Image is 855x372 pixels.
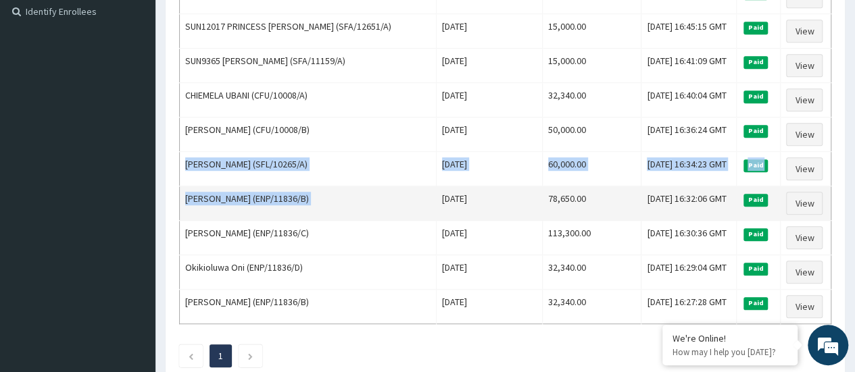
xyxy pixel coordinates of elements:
[436,221,543,255] td: [DATE]
[436,117,543,152] td: [DATE]
[641,152,737,186] td: [DATE] 16:34:23 GMT
[436,14,543,49] td: [DATE]
[436,186,543,221] td: [DATE]
[543,49,641,83] td: 15,000.00
[70,76,227,93] div: Chat with us now
[743,22,768,34] span: Paid
[543,117,641,152] td: 50,000.00
[743,90,768,103] span: Paid
[543,290,641,324] td: 32,340.00
[641,290,737,324] td: [DATE] 16:27:28 GMT
[743,263,768,275] span: Paid
[743,297,768,309] span: Paid
[743,228,768,240] span: Paid
[180,49,437,83] td: SUN9365 [PERSON_NAME] (SFA/11159/A)
[7,237,258,284] textarea: Type your message and hit 'Enter'
[436,83,543,117] td: [DATE]
[436,49,543,83] td: [DATE]
[743,159,768,171] span: Paid
[641,49,737,83] td: [DATE] 16:41:09 GMT
[180,221,437,255] td: [PERSON_NAME] (ENP/11836/C)
[543,83,641,117] td: 32,340.00
[641,83,737,117] td: [DATE] 16:40:04 GMT
[180,14,437,49] td: SUN12017 PRINCESS [PERSON_NAME] (SFA/12651/A)
[786,295,823,318] a: View
[673,346,787,358] p: How may I help you today?
[25,68,55,101] img: d_794563401_company_1708531726252_794563401
[543,221,641,255] td: 113,300.00
[786,261,823,284] a: View
[180,117,437,152] td: [PERSON_NAME] (CFU/10008/B)
[641,186,737,221] td: [DATE] 16:32:06 GMT
[786,192,823,215] a: View
[188,350,194,362] a: Previous page
[543,152,641,186] td: 60,000.00
[641,255,737,290] td: [DATE] 16:29:04 GMT
[222,7,254,39] div: Minimize live chat window
[786,226,823,249] a: View
[743,56,768,68] span: Paid
[743,125,768,137] span: Paid
[786,88,823,111] a: View
[543,186,641,221] td: 78,650.00
[786,123,823,146] a: View
[180,186,437,221] td: [PERSON_NAME] (ENP/11836/B)
[247,350,253,362] a: Next page
[673,332,787,344] div: We're Online!
[180,152,437,186] td: [PERSON_NAME] (SFL/10265/A)
[641,14,737,49] td: [DATE] 16:45:15 GMT
[180,290,437,324] td: [PERSON_NAME] (ENP/11836/B)
[786,54,823,77] a: View
[78,104,187,240] span: We're online!
[543,255,641,290] td: 32,340.00
[641,117,737,152] td: [DATE] 16:36:24 GMT
[786,157,823,180] a: View
[786,20,823,43] a: View
[743,194,768,206] span: Paid
[180,83,437,117] td: CHIEMELA UBANI (CFU/10008/A)
[641,221,737,255] td: [DATE] 16:30:36 GMT
[218,350,223,362] a: Page 1 is your current page
[436,255,543,290] td: [DATE]
[436,290,543,324] td: [DATE]
[543,14,641,49] td: 15,000.00
[436,152,543,186] td: [DATE]
[180,255,437,290] td: Okikioluwa Oni (ENP/11836/D)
